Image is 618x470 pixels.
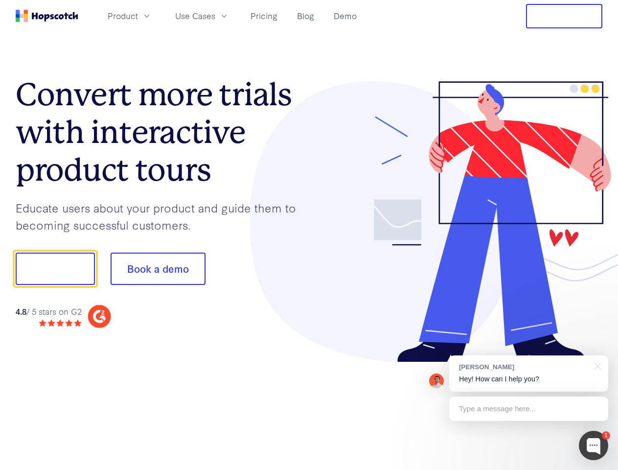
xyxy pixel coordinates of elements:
button: Book a demo [111,253,206,285]
span: Use Cases [175,10,215,22]
a: Pricing [247,8,281,24]
button: Show me! [16,253,95,285]
img: Mark Spera [429,374,444,388]
button: Free Trial [526,4,602,28]
p: Educate users about your product and guide them to becoming successful customers. [16,199,309,233]
strong: 4.8 [16,305,26,317]
a: Home [16,10,78,22]
span: Product [108,10,138,22]
button: Use Cases [169,8,235,24]
div: 1 [602,431,610,440]
div: Type a message here... [449,397,608,421]
button: Product [102,8,158,24]
a: Demo [330,8,361,24]
p: Hey! How can I help you? [459,374,598,384]
a: Blog [293,8,318,24]
div: / 5 stars on G2 [16,305,82,318]
div: [PERSON_NAME] [459,362,589,372]
h1: Convert more trials with interactive product tours [16,76,309,188]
